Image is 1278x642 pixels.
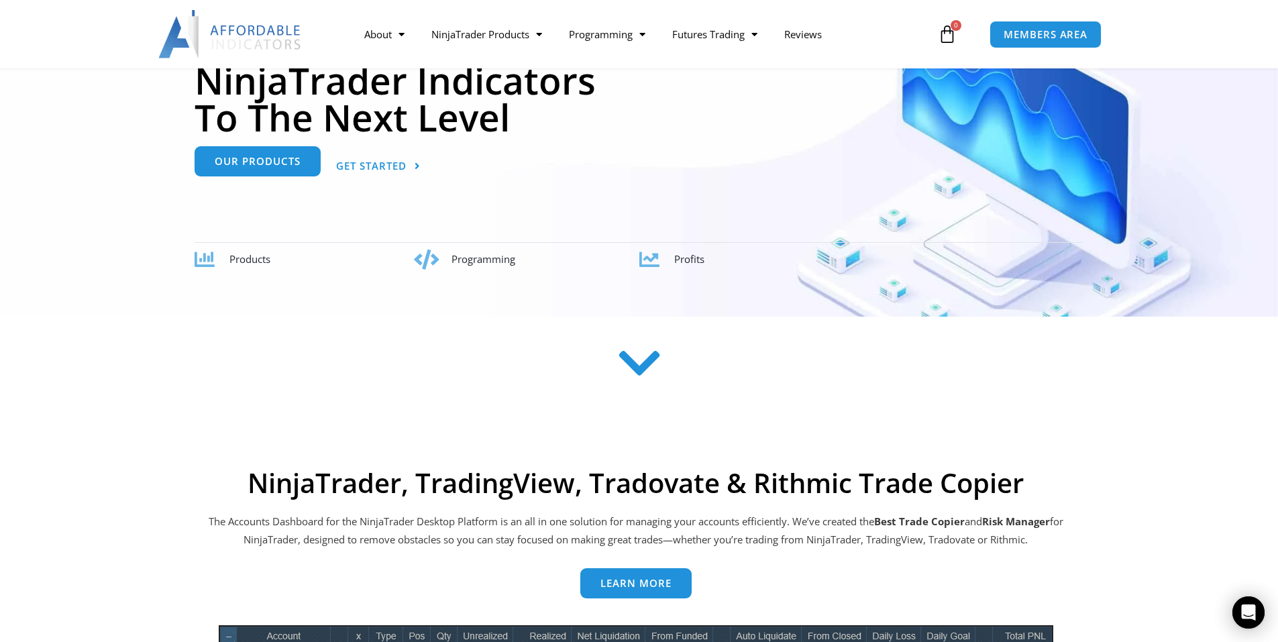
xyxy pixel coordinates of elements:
[195,62,1083,136] h1: NinjaTrader Indicators To The Next Level
[1232,596,1265,629] div: Open Intercom Messenger
[982,515,1050,528] strong: Risk Manager
[215,156,301,166] span: Our Products
[351,19,418,50] a: About
[351,19,935,50] nav: Menu
[1004,30,1087,40] span: MEMBERS AREA
[918,15,977,54] a: 0
[874,515,965,528] b: Best Trade Copier
[336,161,407,171] span: Get Started
[195,146,321,176] a: Our Products
[951,20,961,31] span: 0
[336,152,421,182] a: Get Started
[580,568,692,598] a: Learn more
[990,21,1102,48] a: MEMBERS AREA
[771,19,835,50] a: Reviews
[207,513,1065,550] p: The Accounts Dashboard for the NinjaTrader Desktop Platform is an all in one solution for managin...
[600,578,672,588] span: Learn more
[555,19,659,50] a: Programming
[674,252,704,266] span: Profits
[418,19,555,50] a: NinjaTrader Products
[451,252,515,266] span: Programming
[207,467,1065,499] h2: NinjaTrader, TradingView, Tradovate & Rithmic Trade Copier
[158,10,303,58] img: LogoAI | Affordable Indicators – NinjaTrader
[229,252,270,266] span: Products
[659,19,771,50] a: Futures Trading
